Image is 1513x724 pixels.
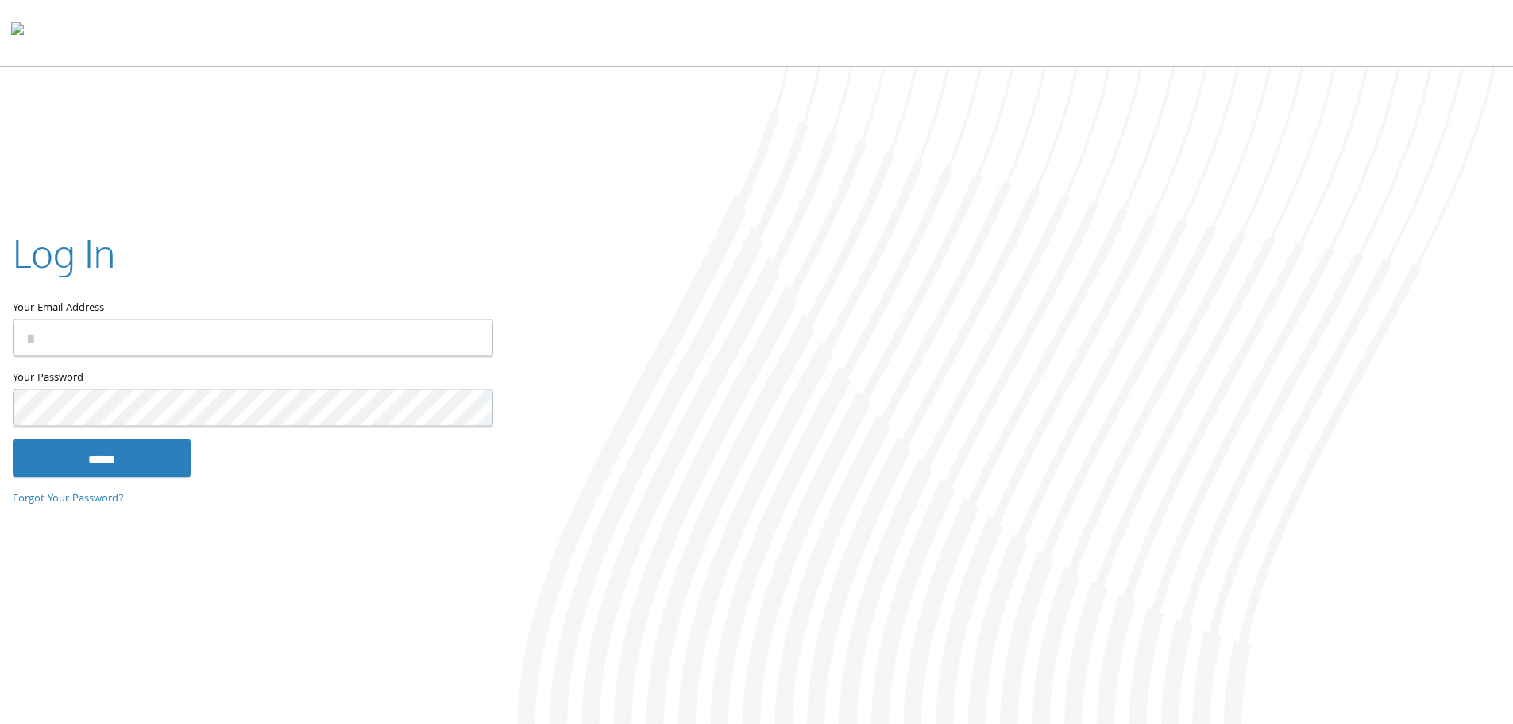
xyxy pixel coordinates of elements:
[11,17,24,48] img: todyl-logo-dark.svg
[461,398,481,417] keeper-lock: Open Keeper Popup
[13,490,124,508] a: Forgot Your Password?
[13,226,115,280] h2: Log In
[13,369,492,389] label: Your Password
[461,328,481,347] keeper-lock: Open Keeper Popup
